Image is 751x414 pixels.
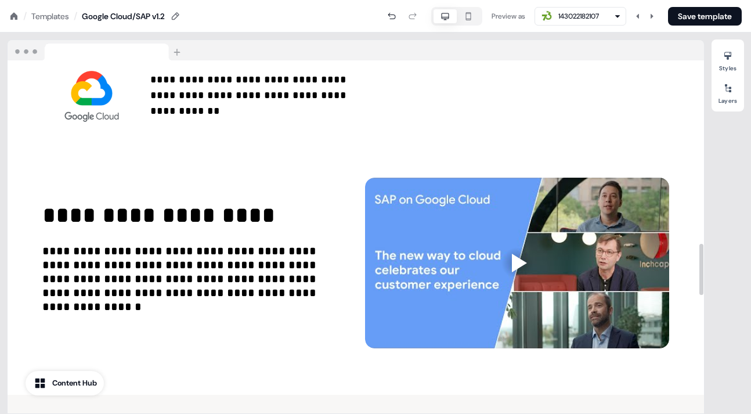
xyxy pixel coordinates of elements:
[31,10,69,22] a: Templates
[52,377,97,389] div: Content Hub
[8,40,186,61] img: Browser topbar
[492,10,525,22] div: Preview as
[668,7,742,26] button: Save template
[42,70,141,122] img: Image
[74,10,77,23] div: /
[535,7,626,26] button: 143022182107
[712,79,744,105] button: Layers
[558,10,599,22] div: 143022182107
[26,371,104,395] button: Content Hub
[23,10,27,23] div: /
[82,10,165,22] div: Google Cloud/SAP v1.2
[712,46,744,72] button: Styles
